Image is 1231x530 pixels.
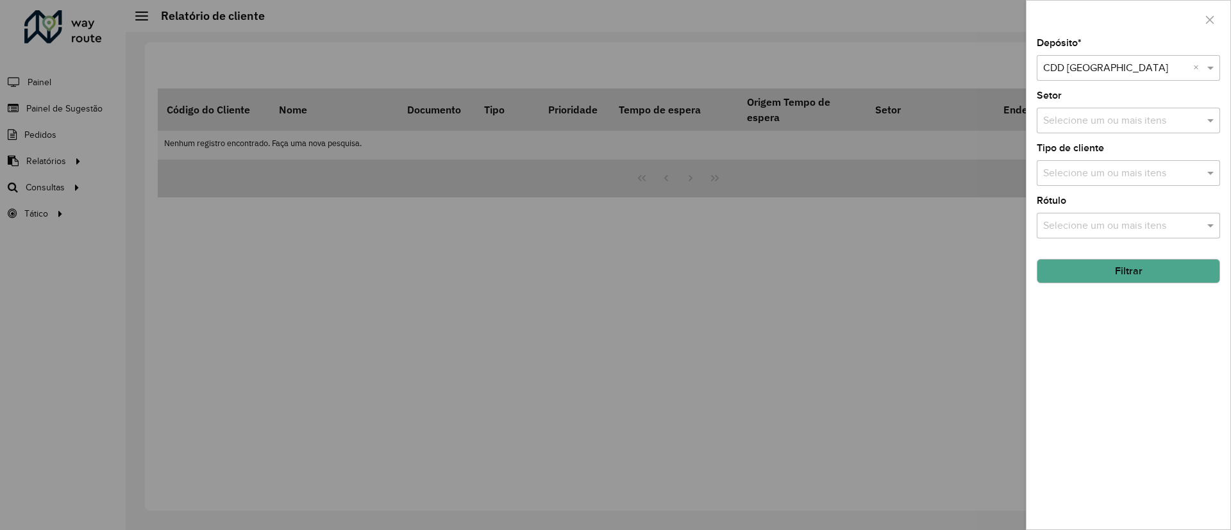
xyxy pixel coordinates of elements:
[1037,35,1082,51] label: Depósito
[1037,259,1220,283] button: Filtrar
[1037,193,1066,208] label: Rótulo
[1037,88,1062,103] label: Setor
[1193,60,1204,76] span: Clear all
[1037,140,1104,156] label: Tipo de cliente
